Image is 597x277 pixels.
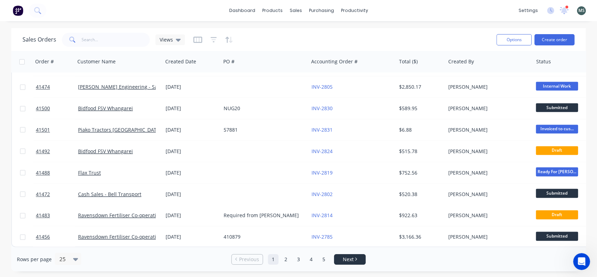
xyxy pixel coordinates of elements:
[36,233,50,240] span: 41456
[23,36,56,43] h1: Sales Orders
[448,83,526,90] div: [PERSON_NAME]
[536,103,578,112] span: Submitted
[312,148,333,155] a: INV-2824
[536,82,578,90] span: Internal Work
[578,7,585,14] span: MS
[515,5,541,16] div: settings
[399,126,441,133] div: $6.88
[82,33,150,47] input: Search...
[448,169,526,176] div: [PERSON_NAME]
[312,212,333,219] a: INV-2814
[306,254,316,265] a: Page 4
[232,256,263,263] a: Previous page
[338,5,372,16] div: productivity
[534,34,574,45] button: Create order
[573,253,590,270] iframe: Intercom live chat
[36,126,50,133] span: 41501
[166,126,218,133] div: [DATE]
[78,212,161,219] a: Ravensdown Fertiliser Co-operative
[536,167,578,176] span: Ready For [PERSON_NAME]
[36,119,78,140] a: 41501
[536,125,578,133] span: Invoiced to cus...
[399,169,441,176] div: $752.56
[259,5,286,16] div: products
[399,105,441,112] div: $589.95
[342,256,353,263] span: Next
[166,233,218,240] div: [DATE]
[17,256,52,263] span: Rows per page
[448,58,474,65] div: Created By
[226,5,259,16] a: dashboard
[399,233,441,240] div: $3,166.36
[36,169,50,176] span: 41488
[165,58,196,65] div: Created Date
[166,169,218,176] div: [DATE]
[36,148,50,155] span: 41492
[160,36,173,43] span: Views
[399,148,441,155] div: $515.78
[36,76,78,97] a: 41474
[312,191,333,197] a: INV-2802
[536,232,578,240] span: Submitted
[223,58,235,65] div: PO #
[78,169,101,176] a: Flax Trust
[496,34,532,45] button: Options
[312,169,333,176] a: INV-2819
[536,210,578,219] span: Draft
[399,191,441,198] div: $520.38
[13,5,23,16] img: Factory
[399,83,441,90] div: $2,850.17
[536,58,551,65] div: Status
[239,256,259,263] span: Previous
[78,126,161,133] a: Piako Tractors [GEOGRAPHIC_DATA]
[334,256,365,263] a: Next page
[166,148,218,155] div: [DATE]
[36,162,78,183] a: 41488
[281,254,291,265] a: Page 2
[36,105,50,112] span: 41500
[78,191,141,197] a: Cash Sales - Bell Transport
[448,212,526,219] div: [PERSON_NAME]
[399,58,418,65] div: Total ($)
[536,189,578,197] span: Submitted
[448,126,526,133] div: [PERSON_NAME]
[36,141,78,162] a: 41492
[166,191,218,198] div: [DATE]
[166,212,218,219] div: [DATE]
[268,254,278,265] a: Page 1 is your current page
[166,83,218,90] div: [DATE]
[399,212,441,219] div: $922.63
[448,191,526,198] div: [PERSON_NAME]
[448,233,526,240] div: [PERSON_NAME]
[78,233,161,240] a: Ravensdown Fertiliser Co-operative
[36,83,50,90] span: 41474
[312,83,333,90] a: INV-2805
[306,5,338,16] div: purchasing
[448,105,526,112] div: [PERSON_NAME]
[319,254,329,265] a: Page 5
[448,148,526,155] div: [PERSON_NAME]
[229,254,368,265] ul: Pagination
[224,212,302,219] div: Required from [PERSON_NAME]
[78,83,166,90] a: [PERSON_NAME] Engineering - Safety
[224,105,302,112] div: NUG20
[312,233,333,240] a: INV-2785
[36,212,50,219] span: 41483
[311,58,358,65] div: Accounting Order #
[77,58,116,65] div: Customer Name
[312,105,333,112] a: INV-2830
[36,184,78,205] a: 41472
[36,98,78,119] a: 41500
[166,105,218,112] div: [DATE]
[35,58,54,65] div: Order #
[224,233,302,240] div: 410879
[78,105,133,112] a: Bidfood FSV Whangarei
[293,254,304,265] a: Page 3
[312,126,333,133] a: INV-2831
[536,146,578,155] span: Draft
[36,226,78,247] a: 41456
[36,205,78,226] a: 41483
[36,191,50,198] span: 41472
[286,5,306,16] div: sales
[78,148,133,155] a: Bidfood FSV Whangarei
